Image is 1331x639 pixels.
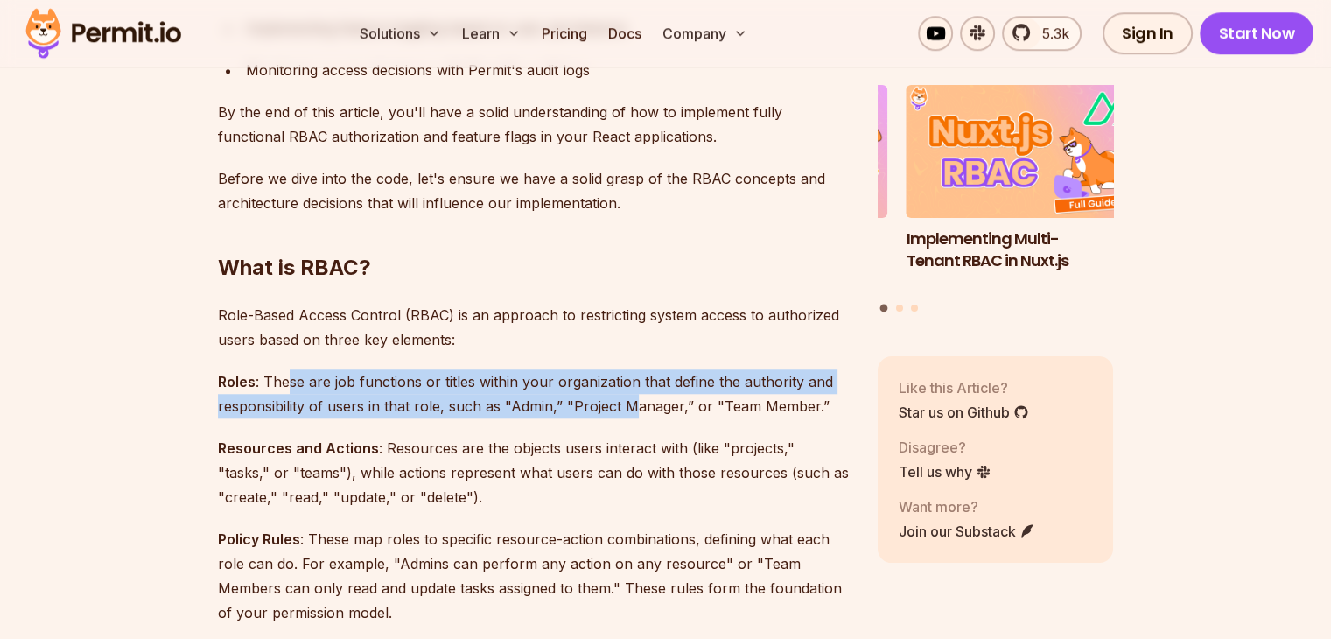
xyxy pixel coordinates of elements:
[218,527,850,625] p: : These map roles to specific resource-action combinations, defining what each role can do. For e...
[651,228,887,293] h3: Policy-Based Access Control (PBAC) Isn’t as Great as You Think
[899,402,1029,423] a: Star us on Github
[899,496,1035,517] p: Want more?
[218,530,300,548] strong: Policy Rules
[1103,12,1193,54] a: Sign In
[907,86,1143,219] img: Implementing Multi-Tenant RBAC in Nuxt.js
[218,303,850,352] p: Role-Based Access Control (RBAC) is an approach to restricting system access to authorized users ...
[535,16,594,51] a: Pricing
[899,461,991,482] a: Tell us why
[651,86,887,294] li: 3 of 3
[218,369,850,418] p: : These are job functions or titles within your organization that define the authority and respon...
[880,305,888,312] button: Go to slide 1
[896,305,903,312] button: Go to slide 2
[455,16,528,51] button: Learn
[878,86,1114,315] div: Posts
[1200,12,1314,54] a: Start Now
[907,86,1143,294] a: Implementing Multi-Tenant RBAC in Nuxt.jsImplementing Multi-Tenant RBAC in Nuxt.js
[218,436,850,509] p: : Resources are the objects users interact with (like "projects," "tasks," or "teams"), while act...
[218,184,850,282] h2: What is RBAC?
[246,58,850,82] div: Monitoring access decisions with Permit's audit logs
[899,521,1035,542] a: Join our Substack
[218,439,379,457] strong: Resources and Actions
[218,373,256,390] strong: Roles
[218,166,850,215] p: Before we dive into the code, let's ensure we have a solid grasp of the RBAC concepts and archite...
[1002,16,1082,51] a: 5.3k
[218,100,850,149] p: By the end of this article, you'll have a solid understanding of how to implement fully functiona...
[899,377,1029,398] p: Like this Article?
[601,16,648,51] a: Docs
[651,86,887,219] img: Policy-Based Access Control (PBAC) Isn’t as Great as You Think
[18,4,189,63] img: Permit logo
[353,16,448,51] button: Solutions
[899,437,991,458] p: Disagree?
[907,86,1143,294] li: 1 of 3
[907,228,1143,272] h3: Implementing Multi-Tenant RBAC in Nuxt.js
[655,16,754,51] button: Company
[911,305,918,312] button: Go to slide 3
[1032,23,1069,44] span: 5.3k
